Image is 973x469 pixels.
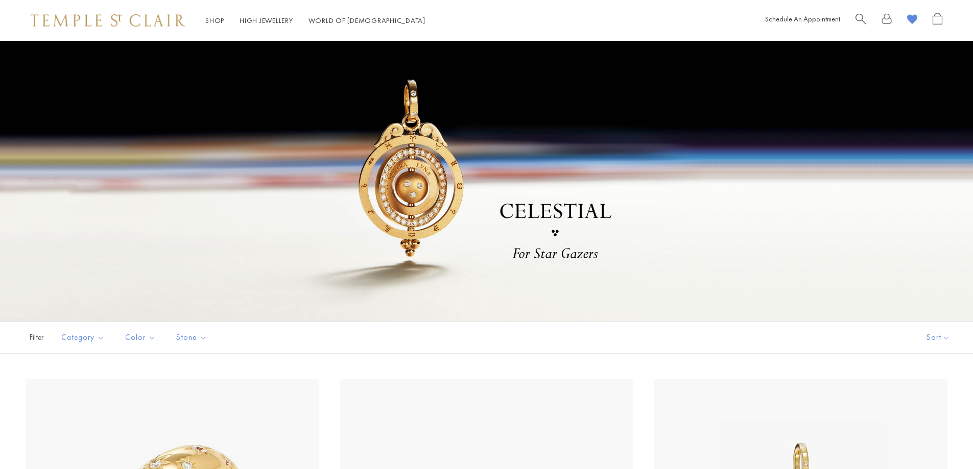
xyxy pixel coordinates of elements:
[171,331,215,344] span: Stone
[240,16,293,25] a: High JewelleryHigh Jewellery
[933,13,942,29] a: Open Shopping Bag
[120,331,163,344] span: Color
[205,16,224,25] a: ShopShop
[907,13,917,29] a: View Wishlist
[54,326,112,349] button: Category
[904,322,973,353] button: Show sort by
[308,16,425,25] a: World of [DEMOGRAPHIC_DATA]World of [DEMOGRAPHIC_DATA]
[56,331,112,344] span: Category
[205,14,425,27] nav: Main navigation
[169,326,215,349] button: Stone
[856,13,866,29] a: Search
[117,326,163,349] button: Color
[765,14,840,23] a: Schedule An Appointment
[31,14,185,27] img: Temple St. Clair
